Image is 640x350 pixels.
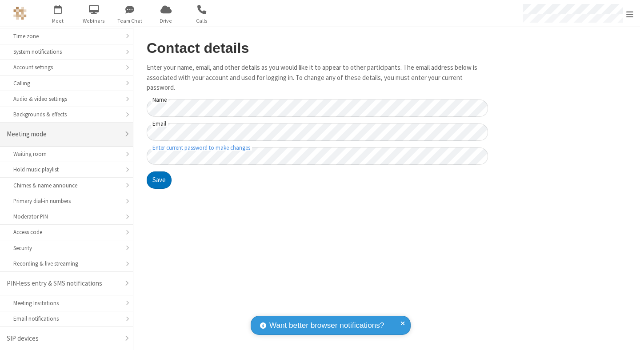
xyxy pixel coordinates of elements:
[13,181,120,190] div: Chimes & name announce
[147,171,172,189] button: Save
[13,299,120,307] div: Meeting Invitations
[185,17,219,25] span: Calls
[13,7,27,20] img: QA Selenium DO NOT DELETE OR CHANGE
[13,259,120,268] div: Recording & live streaming
[269,320,384,331] span: Want better browser notifications?
[13,95,120,103] div: Audio & video settings
[7,129,120,139] div: Meeting mode
[149,17,183,25] span: Drive
[147,40,488,56] h2: Contact details
[13,197,120,205] div: Primary dial-in numbers
[147,63,488,93] p: Enter your name, email, and other details as you would like it to appear to other participants. T...
[77,17,111,25] span: Webinars
[13,212,120,221] div: Moderator PIN
[147,147,488,165] input: Enter current password to make changes
[13,228,120,236] div: Access code
[7,278,120,289] div: PIN-less entry & SMS notifications
[13,63,120,72] div: Account settings
[13,150,120,158] div: Waiting room
[113,17,147,25] span: Team Chat
[41,17,75,25] span: Meet
[13,244,120,252] div: Security
[13,314,120,323] div: Email notifications
[13,165,120,174] div: Hold music playlist
[13,79,120,87] div: Calling
[13,48,120,56] div: System notifications
[7,334,120,344] div: SIP devices
[13,110,120,119] div: Backgrounds & effects
[13,32,120,40] div: Time zone
[147,99,488,117] input: Name
[147,123,488,141] input: Email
